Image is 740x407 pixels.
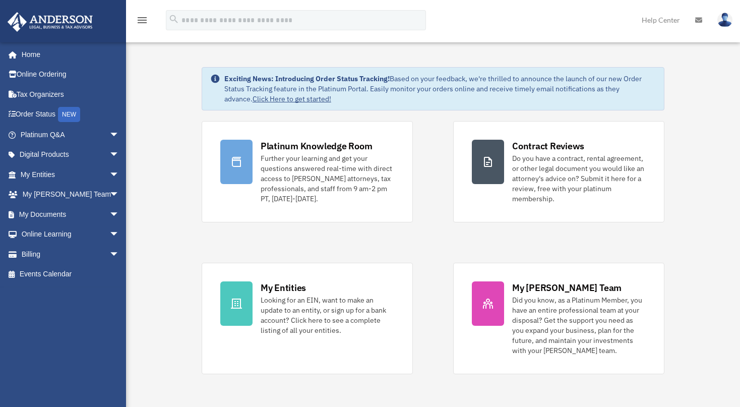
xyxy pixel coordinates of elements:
a: menu [136,18,148,26]
div: Contract Reviews [512,140,584,152]
span: arrow_drop_down [109,125,130,145]
div: Further your learning and get your questions answered real-time with direct access to [PERSON_NAM... [261,153,394,204]
div: NEW [58,107,80,122]
a: My [PERSON_NAME] Team Did you know, as a Platinum Member, you have an entire professional team at... [453,263,664,374]
a: Platinum Q&Aarrow_drop_down [7,125,135,145]
i: search [168,14,179,25]
div: My Entities [261,281,306,294]
div: Based on your feedback, we're thrilled to announce the launch of our new Order Status Tracking fe... [224,74,656,104]
a: My Documentsarrow_drop_down [7,204,135,224]
a: Online Ordering [7,65,135,85]
div: My [PERSON_NAME] Team [512,281,622,294]
div: Platinum Knowledge Room [261,140,373,152]
a: Billingarrow_drop_down [7,244,135,264]
span: arrow_drop_down [109,164,130,185]
a: Platinum Knowledge Room Further your learning and get your questions answered real-time with dire... [202,121,413,222]
div: Did you know, as a Platinum Member, you have an entire professional team at your disposal? Get th... [512,295,646,356]
a: Home [7,44,130,65]
strong: Exciting News: Introducing Order Status Tracking! [224,74,390,83]
span: arrow_drop_down [109,185,130,205]
div: Do you have a contract, rental agreement, or other legal document you would like an attorney's ad... [512,153,646,204]
a: Tax Organizers [7,84,135,104]
div: Looking for an EIN, want to make an update to an entity, or sign up for a bank account? Click her... [261,295,394,335]
span: arrow_drop_down [109,244,130,265]
a: Contract Reviews Do you have a contract, rental agreement, or other legal document you would like... [453,121,664,222]
span: arrow_drop_down [109,204,130,225]
a: My Entitiesarrow_drop_down [7,164,135,185]
a: My Entities Looking for an EIN, want to make an update to an entity, or sign up for a bank accoun... [202,263,413,374]
a: Online Learningarrow_drop_down [7,224,135,245]
a: Click Here to get started! [253,94,331,103]
a: Order StatusNEW [7,104,135,125]
img: Anderson Advisors Platinum Portal [5,12,96,32]
a: Events Calendar [7,264,135,284]
span: arrow_drop_down [109,145,130,165]
a: Digital Productsarrow_drop_down [7,145,135,165]
a: My [PERSON_NAME] Teamarrow_drop_down [7,185,135,205]
img: User Pic [717,13,732,27]
span: arrow_drop_down [109,224,130,245]
i: menu [136,14,148,26]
